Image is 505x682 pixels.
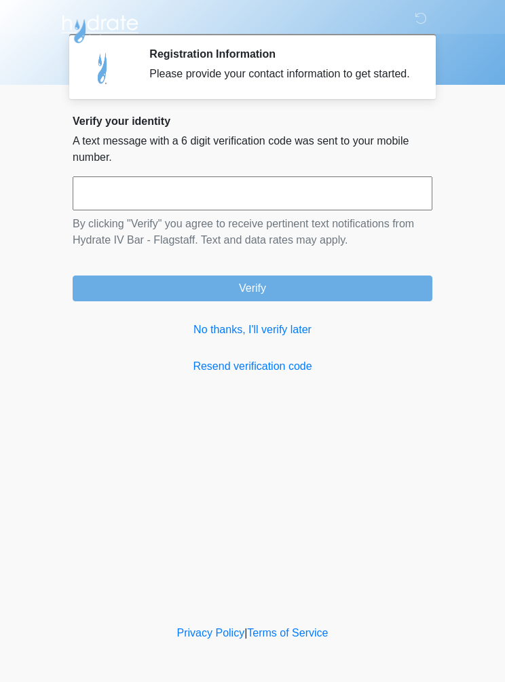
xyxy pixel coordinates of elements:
p: By clicking "Verify" you agree to receive pertinent text notifications from Hydrate IV Bar - Flag... [73,216,432,248]
a: Terms of Service [247,627,328,639]
a: | [244,627,247,639]
img: Hydrate IV Bar - Flagstaff Logo [59,10,141,44]
a: No thanks, I'll verify later [73,322,432,338]
button: Verify [73,276,432,301]
a: Privacy Policy [177,627,245,639]
a: Resend verification code [73,358,432,375]
h2: Verify your identity [73,115,432,128]
div: Please provide your contact information to get started. [149,66,412,82]
img: Agent Avatar [83,48,124,88]
p: A text message with a 6 digit verification code was sent to your mobile number. [73,133,432,166]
